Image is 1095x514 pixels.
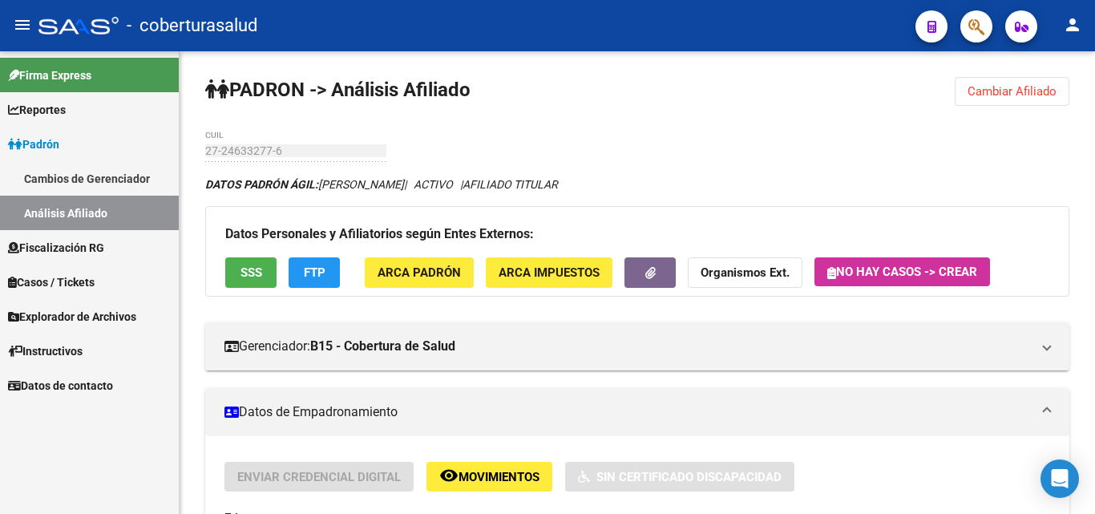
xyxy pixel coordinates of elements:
strong: Organismos Ext. [701,266,790,281]
div: Open Intercom Messenger [1040,459,1079,498]
i: | ACTIVO | [205,178,558,191]
strong: PADRON -> Análisis Afiliado [205,79,471,101]
button: SSS [225,257,277,287]
span: AFILIADO TITULAR [463,178,558,191]
button: ARCA Impuestos [486,257,612,287]
span: SSS [240,266,262,281]
span: Explorador de Archivos [8,308,136,326]
span: ARCA Impuestos [499,266,600,281]
button: ARCA Padrón [365,257,474,287]
span: [PERSON_NAME] [205,178,404,191]
mat-icon: menu [13,15,32,34]
mat-expansion-panel-header: Gerenciador:B15 - Cobertura de Salud [205,322,1069,370]
button: Cambiar Afiliado [955,77,1069,106]
span: No hay casos -> Crear [827,265,977,279]
span: Cambiar Afiliado [968,84,1057,99]
span: Instructivos [8,342,83,360]
span: Enviar Credencial Digital [237,470,401,484]
span: - coberturasalud [127,8,257,43]
button: FTP [289,257,340,287]
span: Casos / Tickets [8,273,95,291]
span: FTP [304,266,325,281]
span: Padrón [8,136,59,153]
mat-expansion-panel-header: Datos de Empadronamiento [205,388,1069,436]
mat-icon: person [1063,15,1082,34]
button: Organismos Ext. [688,257,802,287]
mat-icon: remove_red_eye [439,466,459,485]
span: Firma Express [8,67,91,84]
mat-panel-title: Gerenciador: [224,338,1031,355]
span: Sin Certificado Discapacidad [596,470,782,484]
span: Fiscalización RG [8,239,104,257]
button: Enviar Credencial Digital [224,462,414,492]
span: ARCA Padrón [378,266,461,281]
span: Reportes [8,101,66,119]
strong: B15 - Cobertura de Salud [310,338,455,355]
button: No hay casos -> Crear [814,257,990,286]
h3: Datos Personales y Afiliatorios según Entes Externos: [225,223,1049,245]
mat-panel-title: Datos de Empadronamiento [224,403,1031,421]
button: Movimientos [426,462,552,492]
span: Movimientos [459,470,539,484]
span: Datos de contacto [8,377,113,395]
strong: DATOS PADRÓN ÁGIL: [205,178,318,191]
button: Sin Certificado Discapacidad [565,462,794,492]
